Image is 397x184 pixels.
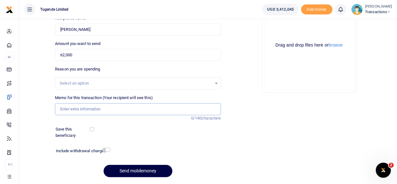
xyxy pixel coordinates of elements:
[6,6,13,14] img: logo-small
[55,95,153,101] label: Memo for this transaction (Your recipient will see this)
[265,42,353,48] div: Drag and drop files here or
[56,148,108,153] h6: Include withdrawal charges
[55,41,100,47] label: Amount you want to send
[351,4,362,15] img: profile-user
[301,4,332,15] span: Add money
[5,159,13,170] li: Ac
[201,116,221,120] span: characters
[6,7,13,12] a: logo-small logo-large logo-large
[301,4,332,15] li: Toup your wallet
[329,43,343,47] button: browse
[191,116,202,120] span: 0/140
[365,4,392,9] small: [PERSON_NAME]
[60,80,212,86] div: Select an option
[365,9,392,15] span: Transactions
[351,4,392,15] a: profile-user [PERSON_NAME] Transactions
[376,163,391,178] iframe: Intercom live chat
[267,6,293,13] span: UGX 3,412,045
[55,24,221,36] input: Loading name...
[5,52,13,62] li: M
[301,7,332,11] a: Add money
[104,165,172,177] button: Send mobilemoney
[55,66,100,72] label: Reason you are spending
[38,7,71,12] span: Tugende Limited
[262,4,298,15] a: UGX 3,412,045
[389,163,394,168] span: 2
[55,49,221,61] input: UGX
[55,103,221,115] input: Enter extra information
[56,126,91,138] label: Save this beneficiary
[260,4,301,15] li: Wallet ballance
